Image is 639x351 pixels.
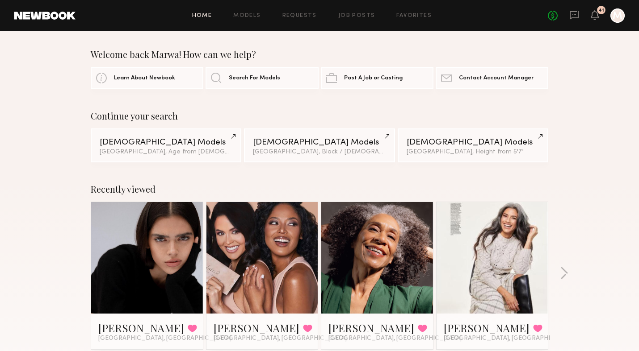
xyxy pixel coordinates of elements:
a: Post A Job or Casting [321,67,433,89]
div: Recently viewed [91,184,548,194]
div: Continue your search [91,111,548,121]
a: Job Posts [338,13,375,19]
span: [GEOGRAPHIC_DATA], [GEOGRAPHIC_DATA] [98,335,231,342]
a: Models [233,13,261,19]
span: Post A Job or Casting [344,75,403,81]
div: [DEMOGRAPHIC_DATA] Models [253,138,386,147]
div: Welcome back Marwa! How can we help? [91,49,548,60]
a: [DEMOGRAPHIC_DATA] Models[GEOGRAPHIC_DATA], Black / [DEMOGRAPHIC_DATA] [244,128,395,162]
span: Contact Account Manager [459,75,534,81]
a: [DEMOGRAPHIC_DATA] Models[GEOGRAPHIC_DATA], Height from 5'7" [398,128,548,162]
a: Home [192,13,212,19]
div: [DEMOGRAPHIC_DATA] Models [100,138,232,147]
a: [PERSON_NAME] [328,321,414,335]
span: Search For Models [229,75,280,81]
span: [GEOGRAPHIC_DATA], [GEOGRAPHIC_DATA] [444,335,577,342]
span: [GEOGRAPHIC_DATA], [GEOGRAPHIC_DATA] [328,335,462,342]
div: [GEOGRAPHIC_DATA], Black / [DEMOGRAPHIC_DATA] [253,149,386,155]
a: [DEMOGRAPHIC_DATA] Models[GEOGRAPHIC_DATA], Age from [DEMOGRAPHIC_DATA]. [91,128,241,162]
a: [PERSON_NAME] [444,321,530,335]
a: Requests [282,13,317,19]
div: [GEOGRAPHIC_DATA], Height from 5'7" [407,149,539,155]
div: 41 [598,8,604,13]
a: [PERSON_NAME] [214,321,299,335]
a: Favorites [396,13,432,19]
a: Contact Account Manager [436,67,548,89]
a: M [610,8,625,23]
a: Search For Models [206,67,318,89]
span: [GEOGRAPHIC_DATA], [GEOGRAPHIC_DATA] [214,335,347,342]
a: [PERSON_NAME] [98,321,184,335]
span: Learn About Newbook [114,75,175,81]
div: [DEMOGRAPHIC_DATA] Models [407,138,539,147]
a: Learn About Newbook [91,67,203,89]
div: [GEOGRAPHIC_DATA], Age from [DEMOGRAPHIC_DATA]. [100,149,232,155]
